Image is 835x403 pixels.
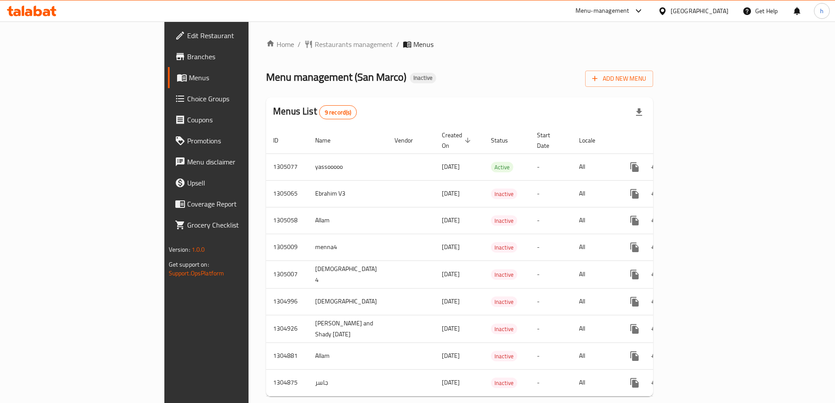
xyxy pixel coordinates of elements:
[410,73,436,83] div: Inactive
[187,30,297,41] span: Edit Restaurant
[187,178,297,188] span: Upsell
[410,74,436,82] span: Inactive
[645,291,666,312] button: Change Status
[585,71,653,87] button: Add New Menu
[530,207,572,234] td: -
[572,342,617,369] td: All
[169,267,224,279] a: Support.OpsPlatform
[168,88,304,109] a: Choice Groups
[572,260,617,288] td: All
[308,260,387,288] td: [DEMOGRAPHIC_DATA] 4
[442,296,460,307] span: [DATE]
[396,39,399,50] li: /
[645,264,666,285] button: Change Status
[624,237,645,258] button: more
[624,157,645,178] button: more
[266,127,715,396] table: enhanced table
[491,296,517,307] div: Inactive
[168,151,304,172] a: Menu disclaimer
[530,260,572,288] td: -
[168,172,304,193] a: Upsell
[168,109,304,130] a: Coupons
[624,183,645,204] button: more
[624,264,645,285] button: more
[491,243,517,253] span: Inactive
[187,114,297,125] span: Coupons
[624,318,645,339] button: more
[442,350,460,361] span: [DATE]
[413,39,433,50] span: Menus
[530,180,572,207] td: -
[572,180,617,207] td: All
[645,237,666,258] button: Change Status
[530,153,572,180] td: -
[491,297,517,307] span: Inactive
[820,6,824,16] span: h
[572,315,617,342] td: All
[624,210,645,231] button: more
[491,351,517,361] div: Inactive
[315,39,393,50] span: Restaurants management
[572,369,617,396] td: All
[168,67,304,88] a: Menus
[308,153,387,180] td: yassooooo
[530,234,572,260] td: -
[304,39,393,50] a: Restaurants management
[189,72,297,83] span: Menus
[491,162,513,172] span: Active
[645,318,666,339] button: Change Status
[537,130,561,151] span: Start Date
[169,244,190,255] span: Version:
[491,189,517,199] div: Inactive
[645,183,666,204] button: Change Status
[645,157,666,178] button: Change Status
[266,67,406,87] span: Menu management ( San Marco )
[308,315,387,342] td: [PERSON_NAME] and Shady [DATE]
[169,259,209,270] span: Get support on:
[168,130,304,151] a: Promotions
[592,73,646,84] span: Add New Menu
[168,193,304,214] a: Coverage Report
[442,241,460,253] span: [DATE]
[491,135,519,146] span: Status
[273,105,357,119] h2: Menus List
[572,288,617,315] td: All
[491,215,517,226] div: Inactive
[187,220,297,230] span: Grocery Checklist
[645,346,666,367] button: Change Status
[530,369,572,396] td: -
[308,288,387,315] td: [DEMOGRAPHIC_DATA]
[168,214,304,235] a: Grocery Checklist
[491,324,517,334] span: Inactive
[671,6,728,16] div: [GEOGRAPHIC_DATA]
[442,161,460,172] span: [DATE]
[442,214,460,226] span: [DATE]
[442,188,460,199] span: [DATE]
[187,93,297,104] span: Choice Groups
[645,210,666,231] button: Change Status
[624,291,645,312] button: more
[579,135,607,146] span: Locale
[308,180,387,207] td: Ebrahim V3
[308,369,387,396] td: جاسر
[530,315,572,342] td: -
[491,378,517,388] div: Inactive
[572,234,617,260] td: All
[319,105,357,119] div: Total records count
[273,135,290,146] span: ID
[491,269,517,280] div: Inactive
[617,127,715,154] th: Actions
[168,46,304,67] a: Branches
[530,288,572,315] td: -
[572,207,617,234] td: All
[576,6,629,16] div: Menu-management
[315,135,342,146] span: Name
[442,323,460,334] span: [DATE]
[187,136,297,146] span: Promotions
[320,108,357,117] span: 9 record(s)
[629,102,650,123] div: Export file
[645,372,666,393] button: Change Status
[491,270,517,280] span: Inactive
